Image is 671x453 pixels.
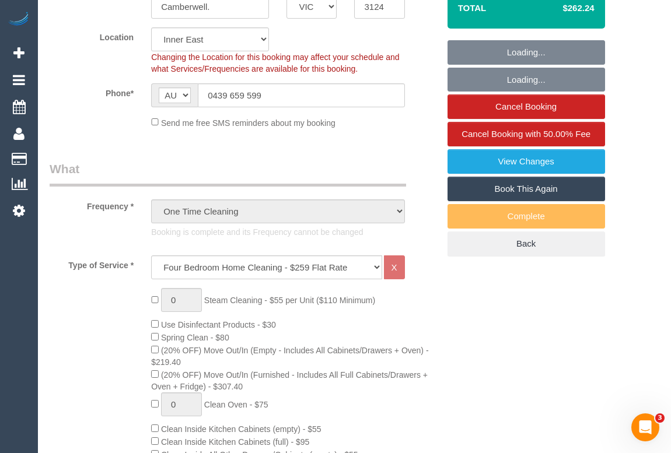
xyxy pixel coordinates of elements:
strong: Total [458,3,487,13]
input: Phone* [198,83,404,107]
h4: $262.24 [527,3,594,13]
img: Automaid Logo [7,12,30,28]
a: Book This Again [448,177,605,201]
span: Steam Cleaning - $55 per Unit ($110 Minimum) [204,296,375,305]
span: Use Disinfectant Products - $30 [161,320,276,329]
span: Cancel Booking with 50.00% Fee [462,129,590,139]
span: Send me free SMS reminders about my booking [161,118,335,127]
span: Changing the Location for this booking may affect your schedule and what Services/Frequencies are... [151,52,399,73]
span: Clean Inside Kitchen Cabinets (empty) - $55 [161,424,321,434]
a: Back [448,231,605,256]
span: (20% OFF) Move Out/In (Furnished - Includes All Full Cabinets/Drawers + Oven + Fridge) - $307.40 [151,370,428,391]
span: Spring Clean - $80 [161,333,229,342]
legend: What [50,160,406,187]
a: View Changes [448,149,605,174]
label: Phone* [41,83,142,99]
label: Frequency * [41,196,142,212]
label: Type of Service * [41,255,142,271]
a: Cancel Booking [448,94,605,119]
span: Clean Oven - $75 [204,400,268,409]
label: Location [41,27,142,43]
p: Booking is complete and its Frequency cannot be changed [151,226,404,238]
span: Clean Inside Kitchen Cabinets (full) - $95 [161,437,309,447]
span: (20% OFF) Move Out/In (Empty - Includes All Cabinets/Drawers + Oven) - $219.40 [151,346,428,367]
span: 3 [655,413,665,423]
a: Cancel Booking with 50.00% Fee [448,122,605,146]
iframe: Intercom live chat [631,413,659,441]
